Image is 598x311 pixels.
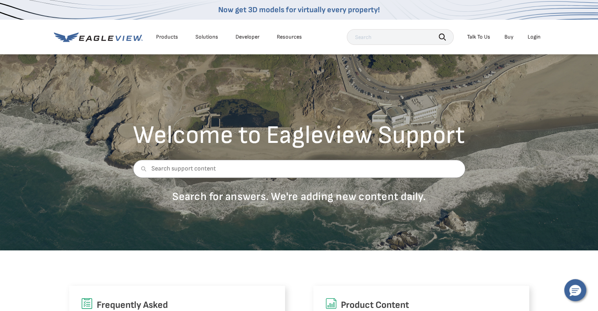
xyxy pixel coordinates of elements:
[504,33,513,41] a: Buy
[564,279,586,301] button: Hello, have a question? Let’s chat.
[156,33,178,41] div: Products
[528,33,541,41] div: Login
[347,29,454,45] input: Search
[133,160,465,178] input: Search support content
[218,5,380,15] a: Now get 3D models for virtually every property!
[133,123,465,148] h2: Welcome to Eagleview Support
[133,190,465,204] p: Search for answers. We're adding new content daily.
[277,33,302,41] div: Resources
[195,33,218,41] div: Solutions
[236,33,259,41] a: Developer
[467,33,490,41] div: Talk To Us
